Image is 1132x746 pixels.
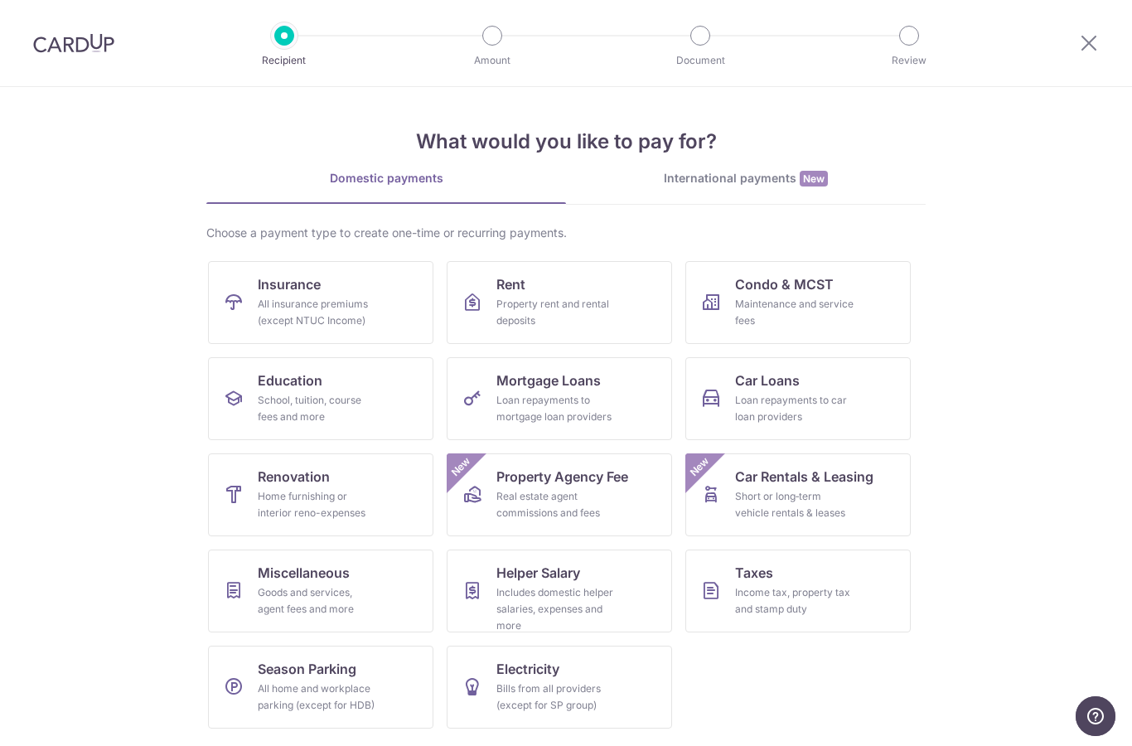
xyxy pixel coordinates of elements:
span: Condo & MCST [735,274,834,294]
span: Electricity [496,659,559,679]
a: Car LoansLoan repayments to car loan providers [685,357,911,440]
img: CardUp [33,33,114,53]
span: Car Loans [735,371,800,390]
div: Short or long‑term vehicle rentals & leases [735,488,854,521]
span: Renovation [258,467,330,487]
span: New [800,171,828,186]
div: Includes domestic helper salaries, expenses and more [496,584,616,634]
span: Miscellaneous [258,563,350,583]
div: Real estate agent commissions and fees [496,488,616,521]
div: Maintenance and service fees [735,296,854,329]
a: Season ParkingAll home and workplace parking (except for HDB) [208,646,433,729]
a: Helper SalaryIncludes domestic helper salaries, expenses and more [447,550,672,632]
h4: What would you like to pay for? [206,127,926,157]
span: Helper Salary [496,563,580,583]
div: Property rent and rental deposits [496,296,616,329]
a: EducationSchool, tuition, course fees and more [208,357,433,440]
span: Taxes [735,563,773,583]
div: All home and workplace parking (except for HDB) [258,681,377,714]
div: Home furnishing or interior reno-expenses [258,488,377,521]
div: Loan repayments to car loan providers [735,392,854,425]
a: ElectricityBills from all providers (except for SP group) [447,646,672,729]
div: Income tax, property tax and stamp duty [735,584,854,618]
a: InsuranceAll insurance premiums (except NTUC Income) [208,261,433,344]
div: Goods and services, agent fees and more [258,584,377,618]
a: RentProperty rent and rental deposits [447,261,672,344]
div: Loan repayments to mortgage loan providers [496,392,616,425]
span: Education [258,371,322,390]
a: Car Rentals & LeasingShort or long‑term vehicle rentals & leasesNew [685,453,911,536]
span: Insurance [258,274,321,294]
div: Bills from all providers (except for SP group) [496,681,616,714]
a: Property Agency FeeReal estate agent commissions and feesNew [447,453,672,536]
span: Rent [496,274,525,294]
p: Amount [431,52,554,69]
a: Condo & MCSTMaintenance and service fees [685,261,911,344]
div: International payments [566,170,926,187]
p: Review [848,52,970,69]
div: All insurance premiums (except NTUC Income) [258,296,377,329]
span: New [686,453,714,481]
a: Mortgage LoansLoan repayments to mortgage loan providers [447,357,672,440]
span: Season Parking [258,659,356,679]
span: Car Rentals & Leasing [735,467,873,487]
div: Choose a payment type to create one-time or recurring payments. [206,225,926,241]
a: MiscellaneousGoods and services, agent fees and more [208,550,433,632]
span: Property Agency Fee [496,467,628,487]
a: TaxesIncome tax, property tax and stamp duty [685,550,911,632]
span: New [447,453,475,481]
div: Domestic payments [206,170,566,186]
span: Mortgage Loans [496,371,601,390]
iframe: Opens a widget where you can find more information [1076,696,1115,738]
div: School, tuition, course fees and more [258,392,377,425]
p: Document [639,52,762,69]
p: Recipient [223,52,346,69]
a: RenovationHome furnishing or interior reno-expenses [208,453,433,536]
